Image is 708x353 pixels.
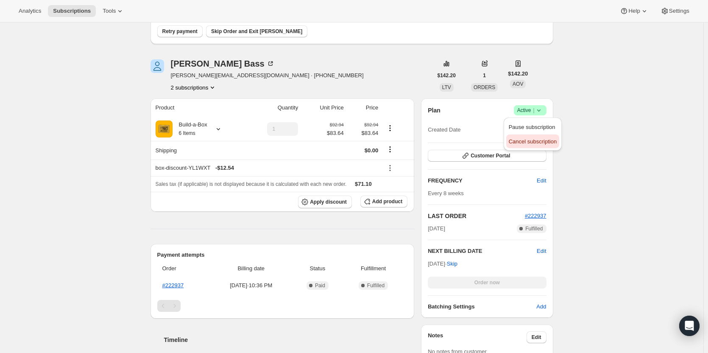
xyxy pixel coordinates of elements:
[383,145,397,154] button: Shipping actions
[164,336,415,344] h2: Timeline
[212,281,291,290] span: [DATE] · 10:36 PM
[173,120,207,137] div: Build-a-Box
[628,8,640,14] span: Help
[428,224,445,233] span: [DATE]
[365,147,379,154] span: $0.00
[156,164,379,172] div: box-discount-YL1WXT
[48,5,96,17] button: Subscriptions
[19,8,41,14] span: Analytics
[171,59,275,68] div: [PERSON_NAME] Bass
[171,83,217,92] button: Product actions
[211,28,302,35] span: Skip Order and Exit [PERSON_NAME]
[157,251,408,259] h2: Payment attempts
[330,122,344,127] small: $92.94
[53,8,91,14] span: Subscriptions
[157,259,209,278] th: Order
[532,334,541,341] span: Edit
[428,106,440,115] h2: Plan
[157,300,408,312] nav: Pagination
[537,247,546,255] button: Edit
[298,196,352,208] button: Apply discount
[536,303,546,311] span: Add
[156,120,173,137] img: product img
[212,264,291,273] span: Billing date
[655,5,694,17] button: Settings
[346,98,381,117] th: Price
[506,134,559,148] button: Cancel subscription
[367,282,385,289] span: Fulfilled
[438,72,456,79] span: $142.20
[315,282,325,289] span: Paid
[151,98,244,117] th: Product
[162,282,184,289] a: #222937
[171,71,364,80] span: [PERSON_NAME][EMAIL_ADDRESS][DOMAIN_NAME] · [PHONE_NUMBER]
[508,70,528,78] span: $142.20
[103,8,116,14] span: Tools
[428,331,527,343] h3: Notes
[442,84,451,90] span: LTV
[360,196,407,207] button: Add product
[447,260,457,268] span: Skip
[428,150,546,162] button: Customer Portal
[525,212,546,220] button: #222937
[162,28,198,35] span: Retry payment
[327,129,344,137] span: $83.64
[679,316,700,336] div: Open Intercom Messenger
[537,176,546,185] span: Edit
[383,123,397,133] button: Product actions
[14,5,46,17] button: Analytics
[471,152,510,159] span: Customer Portal
[372,198,402,205] span: Add product
[296,264,339,273] span: Status
[474,84,495,90] span: ORDERS
[506,120,559,134] button: Pause subscription
[151,141,244,160] th: Shipping
[349,129,379,137] span: $83.64
[478,70,491,81] button: 1
[428,261,457,267] span: [DATE] ·
[364,122,378,127] small: $92.94
[517,106,543,115] span: Active
[428,176,537,185] h2: FREQUENCY
[151,59,164,73] span: Darryl Bass
[509,124,555,130] span: Pause subscription
[525,225,543,232] span: Fulfilled
[533,107,534,114] span: |
[531,300,551,314] button: Add
[615,5,653,17] button: Help
[310,199,347,205] span: Apply discount
[428,190,464,196] span: Every 8 weeks
[301,98,346,117] th: Unit Price
[156,181,347,187] span: Sales tax (if applicable) is not displayed because it is calculated with each new order.
[428,126,460,134] span: Created Date
[428,303,536,311] h6: Batching Settings
[98,5,129,17] button: Tools
[432,70,461,81] button: $142.20
[525,213,546,219] a: #222937
[428,247,537,255] h2: NEXT BILLING DATE
[483,72,486,79] span: 1
[206,25,307,37] button: Skip Order and Exit [PERSON_NAME]
[428,212,525,220] h2: LAST ORDER
[509,138,557,145] span: Cancel subscription
[513,81,523,87] span: AOV
[344,264,402,273] span: Fulfillment
[532,174,551,188] button: Edit
[157,25,203,37] button: Retry payment
[442,257,463,271] button: Skip
[179,130,195,136] small: 6 Items
[355,181,372,187] span: $71.10
[669,8,689,14] span: Settings
[215,164,234,172] span: - $12.54
[527,331,546,343] button: Edit
[244,98,301,117] th: Quantity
